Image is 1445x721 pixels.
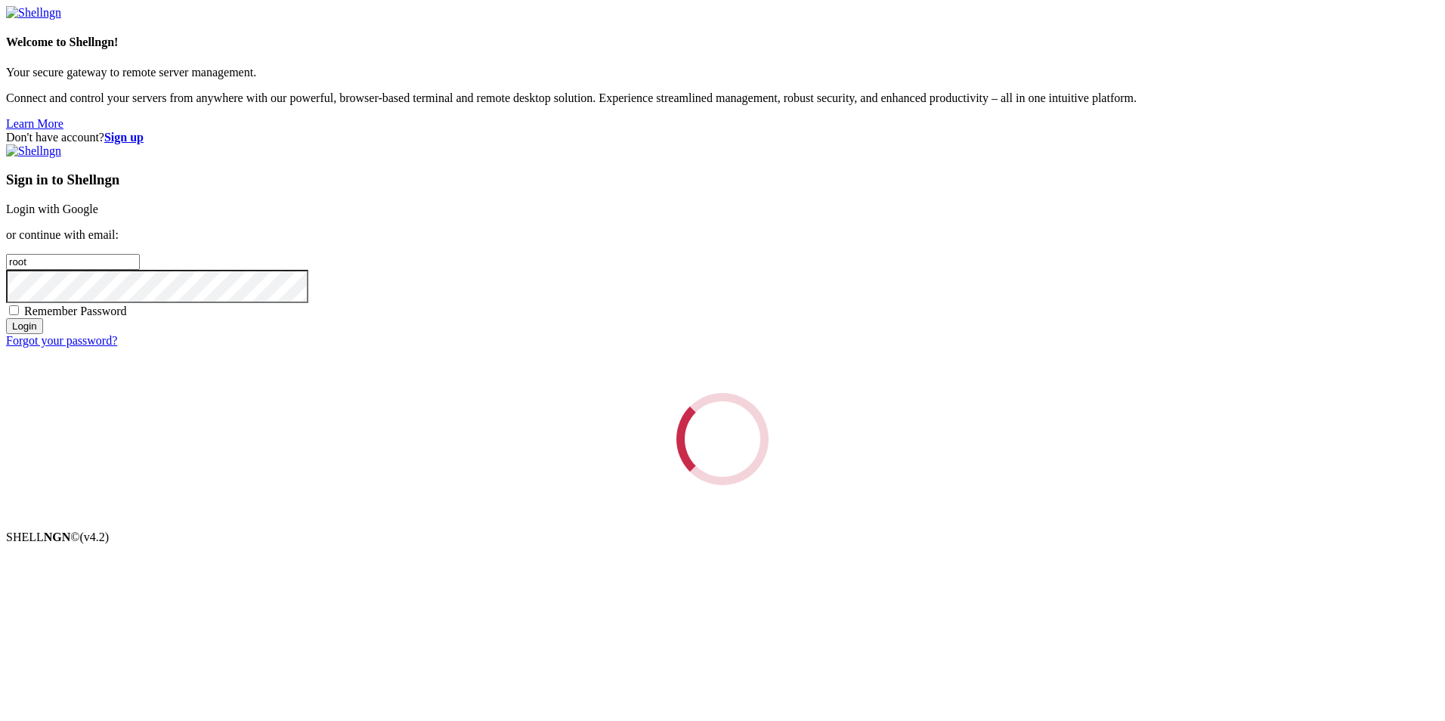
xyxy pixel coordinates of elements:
[6,334,117,347] a: Forgot your password?
[6,531,109,543] span: SHELL ©
[6,66,1439,79] p: Your secure gateway to remote server management.
[6,91,1439,105] p: Connect and control your servers from anywhere with our powerful, browser-based terminal and remo...
[6,6,61,20] img: Shellngn
[9,305,19,315] input: Remember Password
[6,117,63,130] a: Learn More
[80,531,110,543] span: 4.2.0
[6,36,1439,49] h4: Welcome to Shellngn!
[44,531,71,543] b: NGN
[6,228,1439,242] p: or continue with email:
[24,305,127,317] span: Remember Password
[663,379,783,500] div: Loading...
[104,131,144,144] a: Sign up
[6,254,140,270] input: Email address
[6,131,1439,144] div: Don't have account?
[6,144,61,158] img: Shellngn
[6,172,1439,188] h3: Sign in to Shellngn
[6,318,43,334] input: Login
[6,203,98,215] a: Login with Google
